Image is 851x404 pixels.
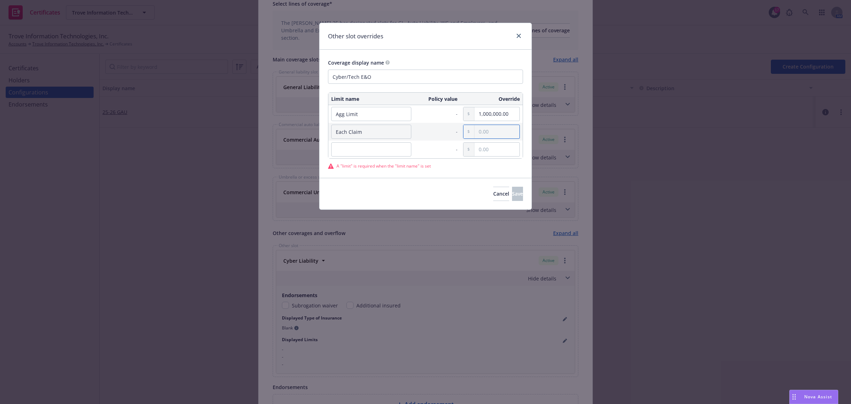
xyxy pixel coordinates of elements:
[512,187,523,201] button: Save
[328,93,414,105] th: Limit name
[515,32,523,40] a: close
[474,125,519,138] input: 0.00
[493,187,509,201] button: Cancel
[474,107,519,121] input: 0.00
[328,59,384,66] span: Coverage display name
[512,190,523,197] span: Save
[493,190,509,197] span: Cancel
[414,141,460,158] td: -
[336,163,431,169] span: A "limit" is required when the "limit name" is set
[414,105,460,123] td: -
[790,390,799,404] div: Drag to move
[474,143,519,156] input: 0.00
[414,93,460,105] th: Policy value
[789,390,838,404] button: Nova Assist
[328,32,383,41] h1: Other slot overrides
[414,123,460,141] td: -
[460,93,523,105] th: Override
[804,394,832,400] span: Nova Assist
